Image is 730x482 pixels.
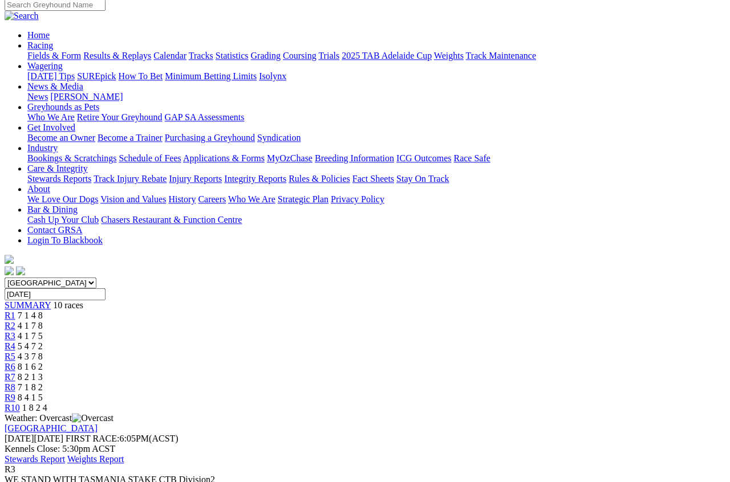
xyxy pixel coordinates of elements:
span: R3 [5,331,15,341]
a: Isolynx [259,71,286,81]
a: Careers [198,194,226,204]
span: [DATE] [5,434,34,443]
a: Syndication [257,133,301,142]
a: Track Maintenance [466,51,536,60]
a: Vision and Values [100,194,166,204]
a: R4 [5,341,15,351]
a: Racing [27,40,53,50]
a: Bookings & Scratchings [27,153,116,163]
a: R6 [5,362,15,371]
a: R7 [5,372,15,382]
a: R9 [5,393,15,402]
span: R3 [5,464,15,474]
a: History [168,194,196,204]
a: Greyhounds as Pets [27,102,99,112]
a: Fields & Form [27,51,81,60]
div: Care & Integrity [27,174,725,184]
img: Search [5,11,39,21]
span: 7 1 4 8 [18,311,43,320]
div: Kennels Close: 5:30pm ACST [5,444,725,454]
a: Who We Are [228,194,275,204]
a: R1 [5,311,15,320]
div: Racing [27,51,725,61]
a: GAP SA Assessments [165,112,245,122]
span: 8 2 1 3 [18,372,43,382]
div: Bar & Dining [27,215,725,225]
a: R2 [5,321,15,330]
div: Industry [27,153,725,164]
a: Weights [434,51,464,60]
span: 1 8 2 4 [22,403,47,412]
div: About [27,194,725,205]
span: [DATE] [5,434,63,443]
a: Fact Sheets [352,174,394,183]
a: Tracks [189,51,213,60]
span: 8 4 1 5 [18,393,43,402]
a: ICG Outcomes [396,153,451,163]
a: How To Bet [119,71,163,81]
a: Who We Are [27,112,75,122]
span: 4 1 7 8 [18,321,43,330]
a: Trials [318,51,339,60]
a: Care & Integrity [27,164,88,173]
a: Stewards Reports [27,174,91,183]
a: Minimum Betting Limits [165,71,257,81]
a: R8 [5,382,15,392]
a: Stay On Track [396,174,449,183]
div: Get Involved [27,133,725,143]
a: Integrity Reports [224,174,286,183]
a: Privacy Policy [331,194,384,204]
a: Strategic Plan [278,194,328,204]
a: Chasers Restaurant & Function Centre [101,215,242,224]
a: Results & Replays [83,51,151,60]
a: R10 [5,403,20,412]
a: [PERSON_NAME] [50,92,123,101]
a: R5 [5,352,15,361]
a: Cash Up Your Club [27,215,99,224]
span: 7 1 8 2 [18,382,43,392]
a: Bar & Dining [27,205,78,214]
a: MyOzChase [267,153,313,163]
span: 4 3 7 8 [18,352,43,361]
a: Home [27,30,50,40]
a: Rules & Policies [289,174,350,183]
a: Wagering [27,61,63,71]
span: 4 1 7 5 [18,331,43,341]
a: Contact GRSA [27,225,82,235]
a: Login To Blackbook [27,235,103,245]
input: Select date [5,288,106,300]
span: 10 races [53,300,83,310]
a: SUMMARY [5,300,51,310]
a: [GEOGRAPHIC_DATA] [5,423,98,433]
img: facebook.svg [5,266,14,275]
a: Become an Owner [27,133,95,142]
a: Breeding Information [315,153,394,163]
a: Get Involved [27,122,75,132]
a: News [27,92,48,101]
a: Track Injury Rebate [94,174,167,183]
div: Greyhounds as Pets [27,112,725,122]
a: Stewards Report [5,454,65,464]
a: Injury Reports [169,174,222,183]
span: 6:05PM(ACST) [66,434,179,443]
img: logo-grsa-white.png [5,255,14,264]
a: News & Media [27,81,83,91]
span: FIRST RACE: [66,434,119,443]
a: Weights Report [67,454,124,464]
a: Race Safe [453,153,490,163]
a: About [27,184,50,194]
a: Purchasing a Greyhound [165,133,255,142]
div: Wagering [27,71,725,81]
a: Retire Your Greyhound [77,112,163,122]
a: Statistics [216,51,249,60]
